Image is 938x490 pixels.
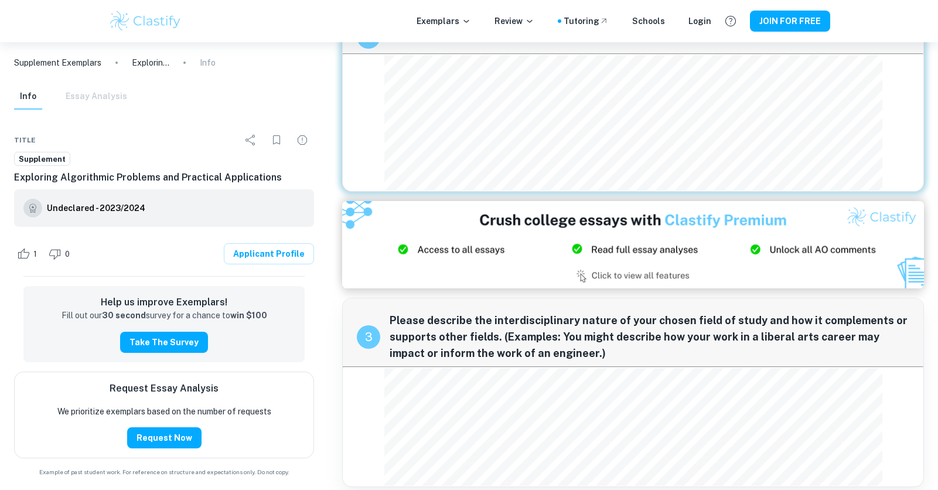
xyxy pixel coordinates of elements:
span: Supplement [15,154,70,165]
a: Schools [632,15,665,28]
button: Help and Feedback [721,11,741,31]
div: Share [239,128,262,152]
p: Fill out our survey for a chance to [62,309,267,322]
h6: Help us improve Exemplars! [33,295,295,309]
div: Like [14,244,43,263]
p: Exploring Algorithmic Problems and Practical Applications [132,56,169,69]
h6: Exploring Algorithmic Problems and Practical Applications [14,171,314,185]
h6: Request Essay Analysis [110,382,219,396]
span: Title [14,135,36,145]
span: 1 [27,249,43,260]
div: Report issue [291,128,314,152]
a: Login [688,15,711,28]
p: Exemplars [417,15,471,28]
button: Take the Survey [120,332,208,353]
p: Review [494,15,534,28]
div: Dislike [46,244,76,263]
a: Undeclared - 2023/2024 [47,199,145,217]
img: Clastify logo [108,9,183,33]
a: Applicant Profile [224,243,314,264]
strong: win $100 [230,311,267,320]
span: Example of past student work. For reference on structure and expectations only. Do not copy. [14,468,314,477]
div: recipe [357,325,380,349]
a: Tutoring [564,15,609,28]
span: 0 [59,249,76,260]
button: Request Now [127,427,202,448]
p: Info [200,56,216,69]
span: Please describe the interdisciplinary nature of your chosen field of study and how it complements... [390,312,909,362]
button: JOIN FOR FREE [750,11,830,32]
div: Bookmark [265,128,288,152]
h6: Undeclared - 2023/2024 [47,202,145,215]
a: Supplement [14,152,70,166]
strong: 30 second [102,311,146,320]
button: Info [14,84,42,110]
p: We prioritize exemplars based on the number of requests [57,405,271,418]
a: Supplement Exemplars [14,56,101,69]
img: Ad [342,201,924,288]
